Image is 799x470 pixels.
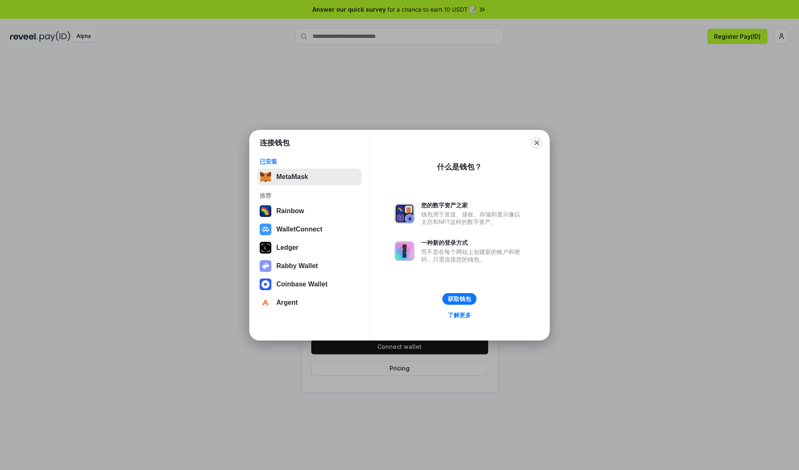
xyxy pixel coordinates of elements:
[257,276,362,293] button: Coinbase Wallet
[276,281,328,288] div: Coinbase Wallet
[257,221,362,238] button: WalletConnect
[257,294,362,311] button: Argent
[257,203,362,219] button: Rainbow
[276,262,318,270] div: Rabby Wallet
[276,299,298,306] div: Argent
[443,310,476,321] a: 了解更多
[257,258,362,274] button: Rabby Wallet
[395,204,414,224] img: svg+xml,%3Csvg%20xmlns%3D%22http%3A%2F%2Fwww.w3.org%2F2000%2Fsvg%22%20fill%3D%22none%22%20viewBox...
[260,171,271,183] img: svg+xml,%3Csvg%20fill%3D%22none%22%20height%3D%2233%22%20viewBox%3D%220%200%2035%2033%22%20width%...
[257,239,362,256] button: Ledger
[257,169,362,185] button: MetaMask
[260,279,271,290] img: svg+xml,%3Csvg%20width%3D%2228%22%20height%3D%2228%22%20viewBox%3D%220%200%2028%2028%22%20fill%3D...
[276,226,323,233] div: WalletConnect
[260,224,271,235] img: svg+xml,%3Csvg%20width%3D%2228%22%20height%3D%2228%22%20viewBox%3D%220%200%2028%2028%22%20fill%3D...
[260,192,359,199] div: 推荐
[260,138,290,148] h1: 连接钱包
[437,162,482,172] div: 什么是钱包？
[260,297,271,308] img: svg+xml,%3Csvg%20width%3D%2228%22%20height%3D%2228%22%20viewBox%3D%220%200%2028%2028%22%20fill%3D...
[448,295,471,303] div: 获取钱包
[421,211,524,226] div: 钱包用于发送、接收、存储和显示像以太坊和NFT这样的数字资产。
[276,244,298,251] div: Ledger
[260,242,271,254] img: svg+xml,%3Csvg%20xmlns%3D%22http%3A%2F%2Fwww.w3.org%2F2000%2Fsvg%22%20width%3D%2228%22%20height%3...
[442,293,476,305] button: 获取钱包
[531,137,543,149] button: Close
[260,158,359,165] div: 已安装
[421,248,524,263] div: 而不是在每个网站上创建新的账户和密码，只需连接您的钱包。
[421,239,524,246] div: 一种新的登录方式
[448,311,471,319] div: 了解更多
[395,241,414,261] img: svg+xml,%3Csvg%20xmlns%3D%22http%3A%2F%2Fwww.w3.org%2F2000%2Fsvg%22%20fill%3D%22none%22%20viewBox...
[276,207,304,215] div: Rainbow
[276,173,308,181] div: MetaMask
[421,201,524,209] div: 您的数字资产之家
[260,205,271,217] img: svg+xml,%3Csvg%20width%3D%22120%22%20height%3D%22120%22%20viewBox%3D%220%200%20120%20120%22%20fil...
[260,260,271,272] img: svg+xml,%3Csvg%20xmlns%3D%22http%3A%2F%2Fwww.w3.org%2F2000%2Fsvg%22%20fill%3D%22none%22%20viewBox...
